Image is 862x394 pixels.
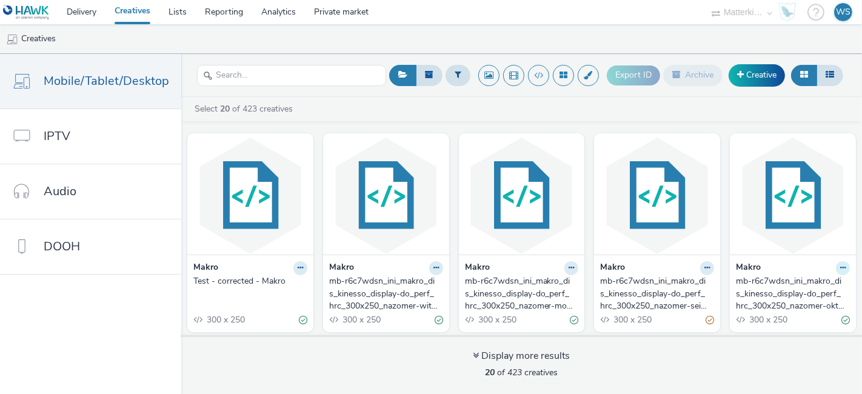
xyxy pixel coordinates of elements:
img: mb-r6c7wdsn_ini_makro_dis_kinesso_display-do_perf_hrc_300x250_nazomer-wittewijn_tag:D428622447 vi... [326,136,446,255]
span: 300 x 250 [205,314,245,326]
strong: Makro [465,261,490,275]
a: Creative [729,64,785,86]
img: undefined Logo [3,5,50,20]
strong: 20 [220,103,230,115]
div: mb-r6c7wdsn_ini_makro_dis_kinesso_display-do_perf_hrc_300x250_nazomer-oktoberfest_tag:D428237123 [736,275,845,312]
div: Display more results [473,349,570,363]
span: DOOH [44,238,80,255]
span: 300 x 250 [477,314,516,326]
a: Hawk Academy [778,2,801,22]
a: mb-r6c7wdsn_ini_makro_dis_kinesso_display-do_perf_hrc_300x250_nazomer-seizoensgroente_tag:D428239046 [600,275,714,312]
div: WS [836,3,850,21]
span: of 423 creatives [486,367,558,378]
div: Valid [299,313,307,326]
img: mb-r6c7wdsn_ini_makro_dis_kinesso_display-do_perf_hrc_300x250_nazomer-oktoberfest_tag:D428237123 ... [733,136,853,255]
button: Table [817,65,843,85]
span: 300 x 250 [748,314,787,326]
span: IPTV [44,127,70,145]
span: 300 x 250 [612,314,652,326]
img: mobile [6,33,18,45]
a: mb-r6c7wdsn_ini_makro_dis_kinesso_display-do_perf_hrc_300x250_nazomer-mosseloester_tag:D428622435 [465,275,579,312]
img: mb-r6c7wdsn_ini_makro_dis_kinesso_display-do_perf_hrc_300x250_nazomer-seizoensgroente_tag:D428239... [597,136,717,255]
div: mb-r6c7wdsn_ini_makro_dis_kinesso_display-do_perf_hrc_300x250_nazomer-mosseloester_tag:D428622435 [465,275,574,312]
div: Valid [570,313,578,326]
span: Audio [44,182,76,200]
strong: Makro [600,261,625,275]
a: mb-r6c7wdsn_ini_makro_dis_kinesso_display-do_perf_hrc_300x250_nazomer-oktoberfest_tag:D428237123 [736,275,850,312]
button: Grid [791,65,817,85]
input: Search... [197,65,386,86]
div: mb-r6c7wdsn_ini_makro_dis_kinesso_display-do_perf_hrc_300x250_nazomer-seizoensgroente_tag:D428239046 [600,275,709,312]
img: Hawk Academy [778,2,797,22]
span: Mobile/Tablet/Desktop [44,72,169,90]
div: mb-r6c7wdsn_ini_makro_dis_kinesso_display-do_perf_hrc_300x250_nazomer-wittewijn_tag:D428622447 [329,275,438,312]
strong: Makro [193,261,218,275]
img: mb-r6c7wdsn_ini_makro_dis_kinesso_display-do_perf_hrc_300x250_nazomer-mosseloester_tag:D428622435... [462,136,582,255]
div: Valid [841,313,850,326]
div: Test - corrected - Makro [193,275,302,287]
a: Select of 423 creatives [193,103,298,115]
strong: 20 [486,367,495,378]
span: 300 x 250 [341,314,381,326]
button: Export ID [607,65,660,85]
a: mb-r6c7wdsn_ini_makro_dis_kinesso_display-do_perf_hrc_300x250_nazomer-wittewijn_tag:D428622447 [329,275,443,312]
button: Archive [663,65,723,85]
strong: Makro [329,261,354,275]
a: Test - corrected - Makro [193,275,307,287]
div: Valid [435,313,443,326]
strong: Makro [736,261,761,275]
div: Partially valid [706,313,714,326]
img: Test - corrected - Makro visual [190,136,310,255]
